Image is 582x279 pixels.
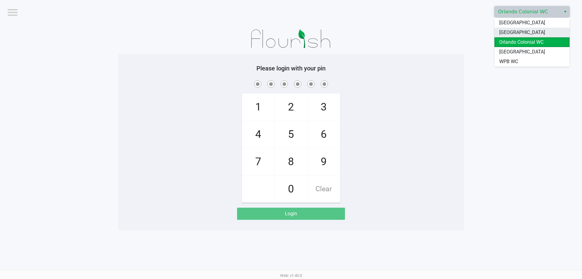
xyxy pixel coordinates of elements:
span: 0 [275,176,307,202]
h5: Please login with your pin [123,65,459,72]
span: 3 [308,94,340,121]
span: Web: v1.40.0 [280,273,302,278]
span: 1 [242,94,274,121]
span: Orlando Colonial WC [499,39,544,46]
span: 6 [308,121,340,148]
span: [GEOGRAPHIC_DATA] [499,19,545,26]
span: Clear [308,176,340,202]
span: 5 [275,121,307,148]
span: WPB WC [499,58,518,65]
span: 8 [275,148,307,175]
span: [GEOGRAPHIC_DATA] [499,48,545,56]
button: Select [561,6,570,17]
span: 7 [242,148,274,175]
span: 9 [308,148,340,175]
span: 2 [275,94,307,121]
span: Orlando Colonial WC [498,8,557,15]
span: 4 [242,121,274,148]
span: [GEOGRAPHIC_DATA] [499,29,545,36]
